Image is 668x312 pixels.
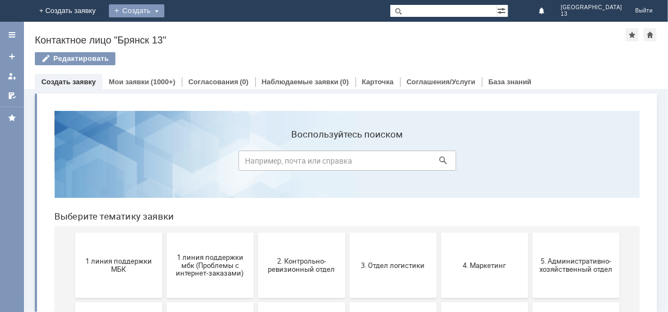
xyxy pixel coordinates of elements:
[216,228,296,236] span: 8. Отдел качества
[188,78,238,86] a: Согласования
[29,200,117,265] button: 6. Закупки
[307,298,388,306] span: Франчайзинг
[240,78,249,86] div: (0)
[193,27,410,38] label: Воспользуйтесь поиском
[109,78,149,86] a: Мои заявки
[109,4,164,17] div: Создать
[487,130,574,196] button: 5. Административно-хозяйственный отдел
[121,130,208,196] button: 1 линия поддержки мбк (Проблемы с интернет-заказами)
[33,155,113,171] span: 1 линия поддержки МБК
[362,78,394,86] a: Карточка
[3,48,21,65] a: Создать заявку
[3,67,21,85] a: Мои заявки
[395,200,482,265] button: Бухгалтерия (для мбк)
[29,130,117,196] button: 1 линия поддержки МБК
[626,28,639,41] div: Добавить в избранное
[497,5,508,15] span: Расширенный поиск
[124,298,205,306] span: Отдел-ИТ (Офис)
[487,200,574,265] button: Отдел ИТ (1С)
[340,78,349,86] div: (0)
[304,130,391,196] button: 3. Отдел логистики
[490,228,571,236] span: Отдел ИТ (1С)
[35,35,626,46] div: Контактное лицо "Брянск 13"
[121,200,208,265] button: 7. Служба безопасности
[490,155,571,171] span: 5. Административно-хозяйственный отдел
[399,228,479,236] span: Бухгалтерия (для мбк)
[124,151,205,175] span: 1 линия поддержки мбк (Проблемы с интернет-заказами)
[216,298,296,306] span: Финансовый отдел
[399,294,479,310] span: Это соглашение не активно!
[561,11,622,17] span: 13
[399,159,479,167] span: 4. Маркетинг
[488,78,531,86] a: База знаний
[151,78,175,86] div: (1000+)
[212,130,299,196] button: 2. Контрольно-ревизионный отдел
[193,48,410,68] input: Например, почта или справка
[561,4,622,11] span: [GEOGRAPHIC_DATA]
[33,228,113,236] span: 6. Закупки
[395,130,482,196] button: 4. Маркетинг
[41,78,96,86] a: Создать заявку
[124,228,205,236] span: 7. Служба безопасности
[644,28,657,41] div: Сделать домашней страницей
[9,109,594,120] header: Выберите тематику заявки
[407,78,475,86] a: Соглашения/Услуги
[216,155,296,171] span: 2. Контрольно-ревизионный отдел
[212,200,299,265] button: 8. Отдел качества
[304,200,391,265] button: 9. Отдел-ИТ (Для МБК и Пекарни)
[262,78,339,86] a: Наблюдаемые заявки
[307,224,388,241] span: 9. Отдел-ИТ (Для МБК и Пекарни)
[3,87,21,104] a: Мои согласования
[33,294,113,310] span: Отдел-ИТ (Битрикс24 и CRM)
[307,159,388,167] span: 3. Отдел логистики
